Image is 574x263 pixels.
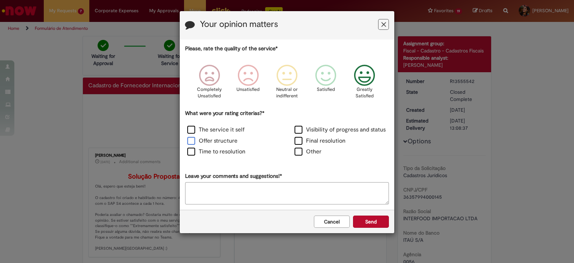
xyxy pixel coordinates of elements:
[185,110,389,158] div: What were your rating criterias?*
[353,216,389,228] button: Send
[295,148,321,156] label: Other
[314,216,350,228] button: Cancel
[352,86,377,100] p: Greatly Satisfied
[295,126,386,134] label: Visibility of progress and status
[187,137,237,145] label: Offer structure
[236,86,260,93] p: Unsatisfied
[200,20,278,29] label: Your opinion matters
[307,59,344,109] div: Satisfied
[196,86,222,100] p: Completely Unsatisfied
[187,126,245,134] label: The service it self
[317,86,335,93] p: Satisfied
[187,148,245,156] label: Time to resolution
[269,59,305,109] div: Neutral or indifferent
[274,86,300,100] p: Neutral or indifferent
[295,137,345,145] label: Final resolution
[191,59,227,109] div: Completely Unsatisfied
[185,172,282,180] label: Leave your comments and suggestions!*
[185,45,278,52] label: Please, rate the quality of the service*
[346,59,383,109] div: Greatly Satisfied
[230,59,267,109] div: Unsatisfied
